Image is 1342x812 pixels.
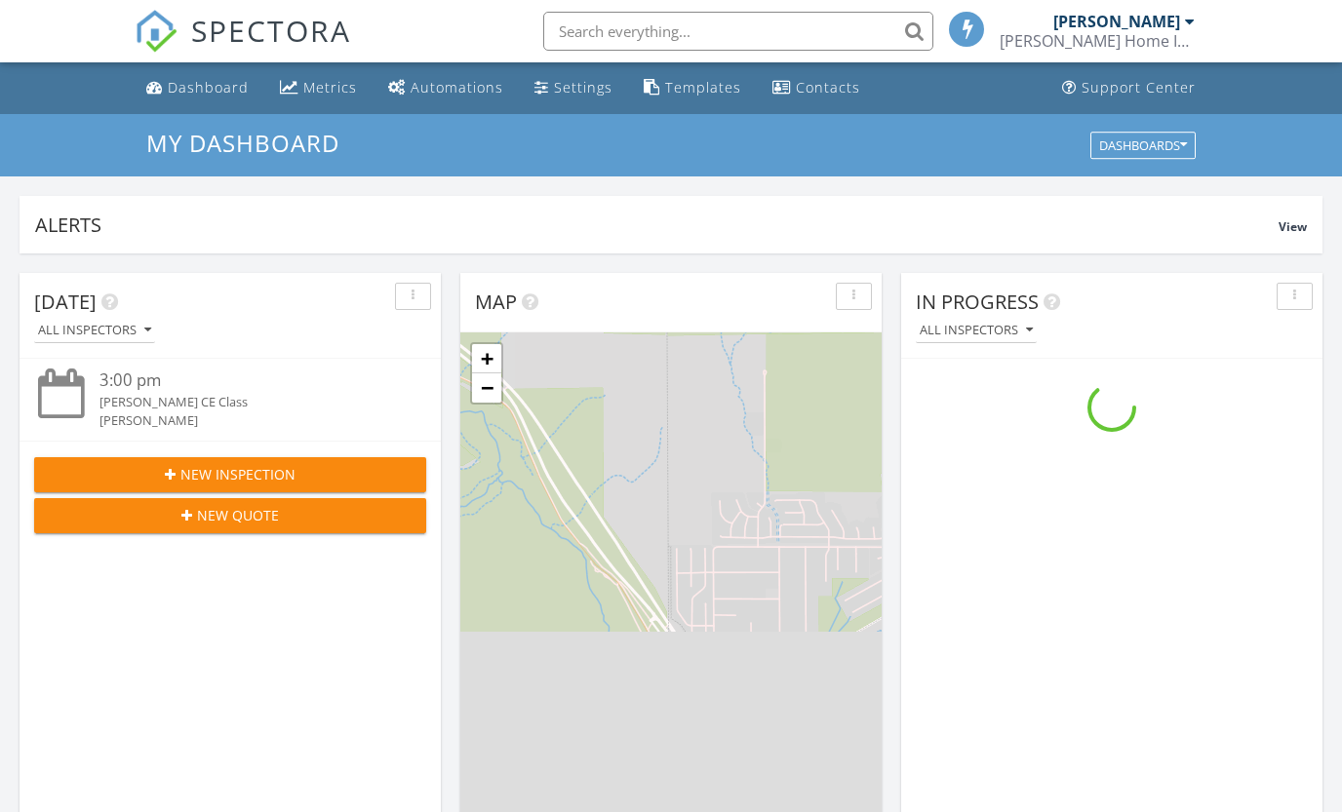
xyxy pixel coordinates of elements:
[916,318,1037,344] button: All Inspectors
[135,10,178,53] img: The Best Home Inspection Software - Spectora
[920,324,1033,337] div: All Inspectors
[272,70,365,106] a: Metrics
[1099,138,1187,152] div: Dashboards
[34,318,155,344] button: All Inspectors
[146,127,339,159] span: My Dashboard
[180,464,296,484] span: New Inspection
[796,78,860,97] div: Contacts
[197,505,279,525] span: New Quote
[1053,12,1180,31] div: [PERSON_NAME]
[472,373,501,403] a: Zoom out
[135,26,351,67] a: SPECTORA
[34,498,426,533] button: New Quote
[475,289,517,315] span: Map
[38,324,151,337] div: All Inspectors
[527,70,620,106] a: Settings
[34,289,97,315] span: [DATE]
[99,368,394,393] div: 3:00 pm
[380,70,511,106] a: Automations (Basic)
[472,344,501,373] a: Zoom in
[543,12,933,51] input: Search everything...
[765,70,868,106] a: Contacts
[636,70,749,106] a: Templates
[168,78,249,97] div: Dashboard
[1090,132,1196,159] button: Dashboards
[1082,78,1196,97] div: Support Center
[1054,70,1204,106] a: Support Center
[35,212,1279,238] div: Alerts
[1000,31,1195,51] div: Herron Home Inspections, LLC
[411,78,503,97] div: Automations
[191,10,351,51] span: SPECTORA
[99,411,394,430] div: [PERSON_NAME]
[1279,218,1307,235] span: View
[138,70,257,106] a: Dashboard
[34,457,426,492] button: New Inspection
[99,393,394,411] div: [PERSON_NAME] CE Class
[665,78,741,97] div: Templates
[554,78,612,97] div: Settings
[303,78,357,97] div: Metrics
[916,289,1039,315] span: In Progress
